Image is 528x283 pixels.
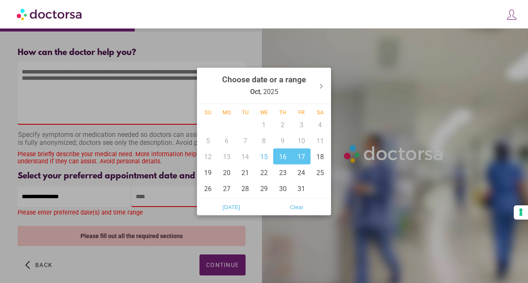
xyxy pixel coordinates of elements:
[264,200,329,214] button: Clear
[267,201,327,213] span: Clear
[292,181,311,197] div: 31
[222,75,306,84] strong: Choose date or a range
[236,165,255,181] div: 21
[236,109,255,115] div: Tu
[292,165,311,181] div: 24
[273,133,292,149] div: 9
[311,165,329,181] div: 25
[199,200,264,214] button: [DATE]
[222,70,306,102] div: , 2025
[311,133,329,149] div: 11
[255,109,274,115] div: We
[199,149,217,165] div: 12
[514,205,528,220] button: Your consent preferences for tracking technologies
[292,109,311,115] div: Fr
[236,181,255,197] div: 28
[292,117,311,133] div: 3
[236,133,255,149] div: 7
[217,149,236,165] div: 13
[217,165,236,181] div: 20
[255,149,274,165] div: 15
[292,133,311,149] div: 10
[17,5,83,24] img: Doctorsa.com
[273,109,292,115] div: Th
[255,181,274,197] div: 29
[250,88,260,96] strong: Oct
[311,149,329,165] div: 18
[273,149,292,165] div: 16
[255,117,274,133] div: 1
[255,133,274,149] div: 8
[273,117,292,133] div: 2
[292,149,311,165] div: 17
[311,117,329,133] div: 4
[255,165,274,181] div: 22
[199,133,217,149] div: 5
[273,181,292,197] div: 30
[199,165,217,181] div: 19
[201,201,261,213] span: [DATE]
[217,181,236,197] div: 27
[506,9,518,21] img: icons8-customer-100.png
[273,165,292,181] div: 23
[217,133,236,149] div: 6
[311,109,329,115] div: Sa
[236,149,255,165] div: 14
[217,109,236,115] div: Mo
[199,109,217,115] div: Su
[199,181,217,197] div: 26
